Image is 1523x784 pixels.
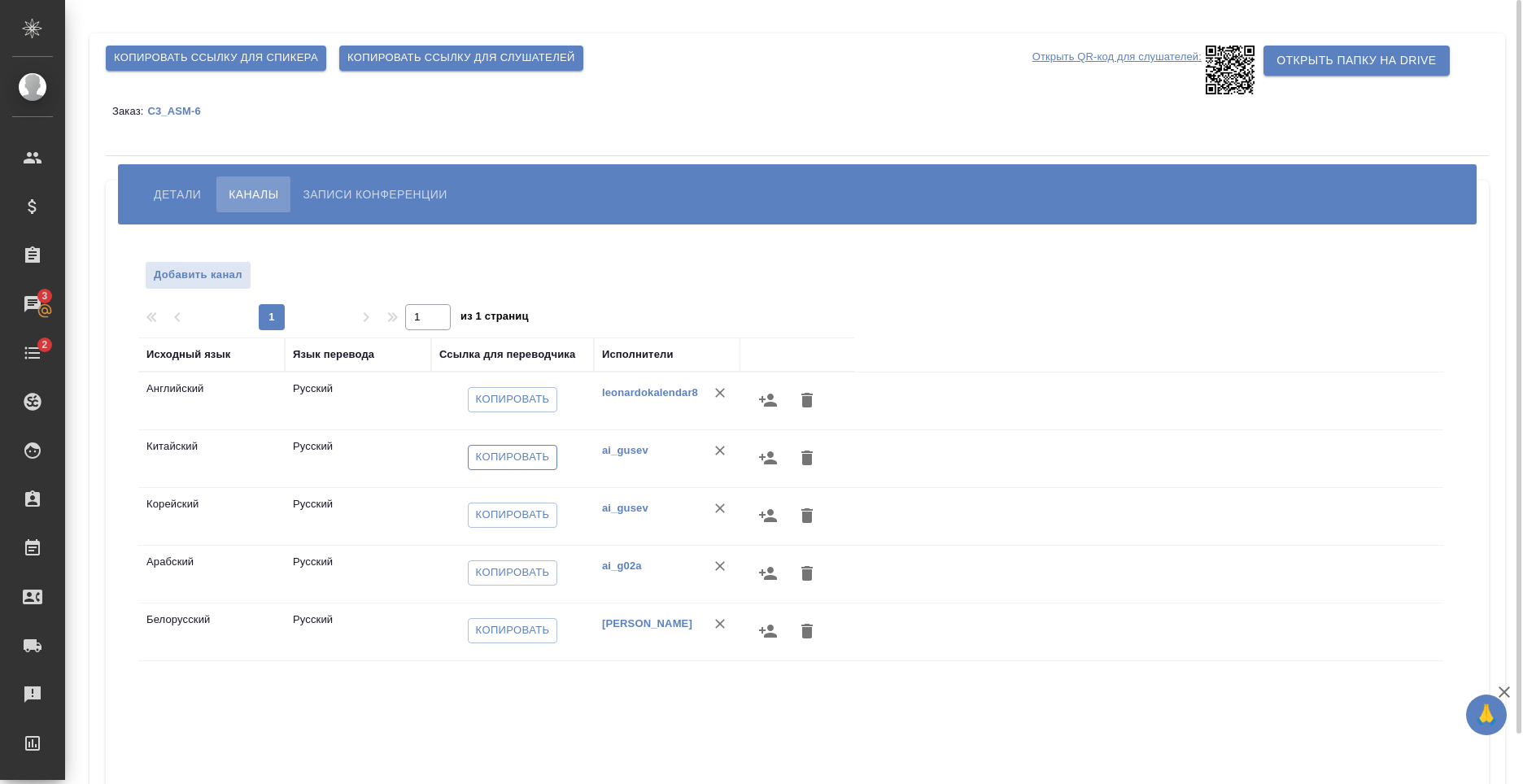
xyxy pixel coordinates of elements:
[788,496,827,535] button: Удалить канал
[468,560,558,586] button: Копировать
[1032,46,1202,94] p: Открыть QR-код для слушателей:
[748,438,788,477] button: Назначить исполнителей
[339,46,583,71] button: Копировать ссылку для слушателей
[708,381,732,405] button: Удалить
[4,333,61,373] a: 2
[708,438,732,463] button: Удалить
[138,372,285,429] td: Английский
[4,284,61,324] a: 3
[788,381,827,420] button: Удалить канал
[138,488,285,545] td: Корейский
[476,390,550,409] span: Копировать
[114,49,318,68] span: Копировать ссылку для спикера
[112,105,147,117] p: Заказ:
[708,554,732,578] button: Удалить
[347,49,575,68] span: Копировать ссылку для слушателей
[788,438,827,477] button: Удалить канал
[476,621,550,640] span: Копировать
[154,266,242,285] span: Добавить канал
[602,386,698,399] a: leonardokalendar8
[285,430,431,487] td: Русский
[1466,695,1507,735] button: 🙏
[460,307,529,330] span: из 1 страниц
[106,46,326,71] button: Копировать ссылку для спикера
[147,104,212,117] a: C3_ASM-6
[748,381,788,420] button: Назначить исполнителей
[748,554,788,593] button: Назначить исполнителей
[468,445,558,470] button: Копировать
[147,105,212,117] p: C3_ASM-6
[1473,698,1500,732] span: 🙏
[748,612,788,651] button: Назначить исполнителей
[229,185,278,204] span: Каналы
[146,346,230,363] div: Исходный язык
[138,603,285,660] td: Белорусский
[285,488,431,545] td: Русский
[1276,50,1436,71] span: Открыть папку на Drive
[476,448,550,467] span: Копировать
[32,288,57,304] span: 3
[468,503,558,528] button: Копировать
[476,564,550,582] span: Копировать
[32,337,57,353] span: 2
[708,496,732,520] button: Удалить
[154,185,201,204] span: Детали
[138,430,285,487] td: Китайский
[788,612,827,651] button: Удалить канал
[468,387,558,412] button: Копировать
[602,346,674,363] div: Исполнители
[285,546,431,603] td: Русский
[293,346,374,363] div: Язык перевода
[285,603,431,660] td: Русский
[602,617,692,629] a: [PERSON_NAME]
[439,346,575,363] div: Ссылка для переводчика
[602,560,642,572] a: ai_g02a
[788,554,827,593] button: Удалить канал
[748,496,788,535] button: Назначить исполнителей
[476,506,550,525] span: Копировать
[602,502,648,514] a: ai_gusev
[303,185,447,204] span: Записи конференции
[138,546,285,603] td: Арабский
[602,444,648,456] a: ai_gusev
[145,261,251,290] button: Добавить канал
[708,612,732,636] button: Удалить
[1263,46,1449,76] button: Открыть папку на Drive
[468,618,558,643] button: Копировать
[285,372,431,429] td: Русский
